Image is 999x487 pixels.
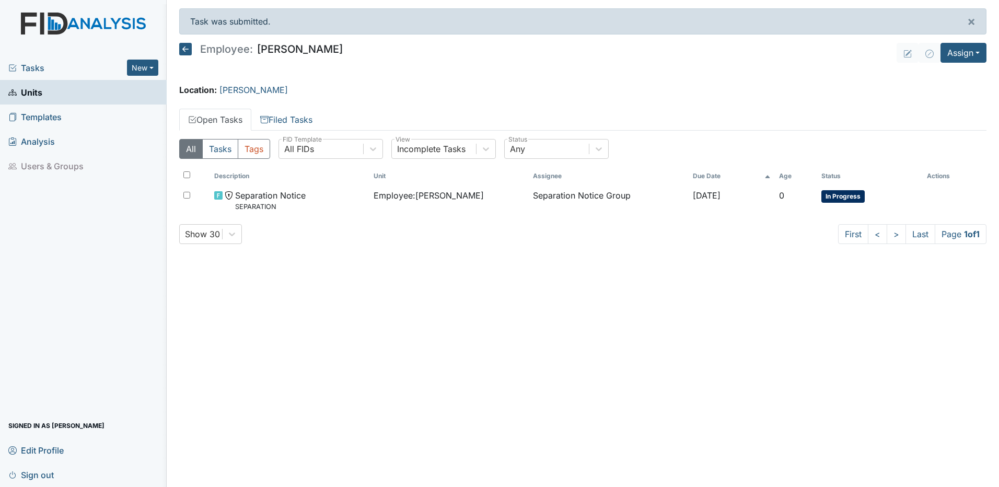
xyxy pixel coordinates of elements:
[905,224,935,244] a: Last
[940,43,986,63] button: Assign
[529,167,688,185] th: Assignee
[838,224,986,244] nav: task-pagination
[183,171,190,178] input: Toggle All Rows Selected
[179,139,986,244] div: Open Tasks
[693,190,721,201] span: [DATE]
[179,8,986,34] div: Task was submitted.
[200,44,253,54] span: Employee:
[775,167,817,185] th: Toggle SortBy
[369,167,529,185] th: Toggle SortBy
[8,467,54,483] span: Sign out
[210,167,369,185] th: Toggle SortBy
[935,224,986,244] span: Page
[8,62,127,74] a: Tasks
[219,85,288,95] a: [PERSON_NAME]
[8,109,62,125] span: Templates
[179,43,343,55] h5: [PERSON_NAME]
[251,109,321,131] a: Filed Tasks
[779,190,784,201] span: 0
[957,9,986,34] button: ×
[817,167,923,185] th: Toggle SortBy
[923,167,975,185] th: Actions
[8,84,42,100] span: Units
[127,60,158,76] button: New
[887,224,906,244] a: >
[185,228,220,240] div: Show 30
[179,85,217,95] strong: Location:
[510,143,525,155] div: Any
[838,224,868,244] a: First
[689,167,775,185] th: Toggle SortBy
[868,224,887,244] a: <
[964,229,980,239] strong: 1 of 1
[529,185,688,216] td: Separation Notice Group
[179,139,203,159] button: All
[179,109,251,131] a: Open Tasks
[238,139,270,159] button: Tags
[397,143,466,155] div: Incomplete Tasks
[8,133,55,149] span: Analysis
[235,189,306,212] span: Separation Notice SEPARATION
[821,190,865,203] span: In Progress
[202,139,238,159] button: Tasks
[8,418,104,434] span: Signed in as [PERSON_NAME]
[284,143,314,155] div: All FIDs
[374,189,484,202] span: Employee : [PERSON_NAME]
[179,139,270,159] div: Type filter
[967,14,975,29] span: ×
[8,442,64,458] span: Edit Profile
[235,202,306,212] small: SEPARATION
